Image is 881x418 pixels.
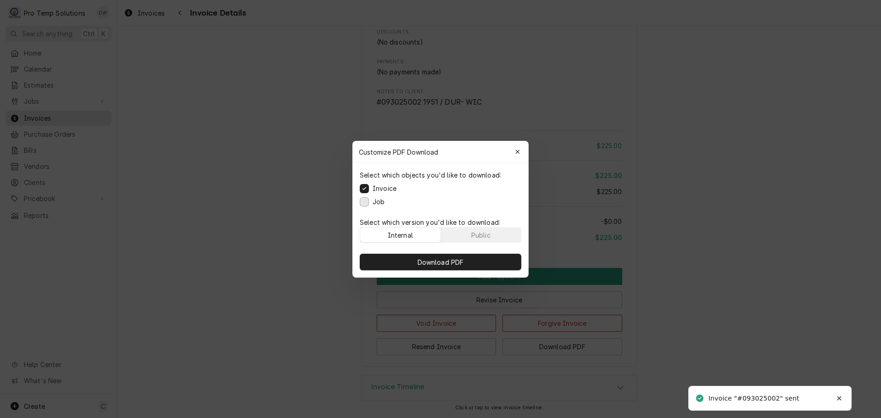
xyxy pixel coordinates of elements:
[416,257,466,267] span: Download PDF
[352,141,529,163] div: Customize PDF Download
[373,184,396,193] label: Invoice
[373,197,385,206] label: Job
[388,230,413,240] div: Internal
[471,230,491,240] div: Public
[360,170,501,180] p: Select which objects you'd like to download:
[360,254,521,270] button: Download PDF
[360,217,521,227] p: Select which version you'd like to download:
